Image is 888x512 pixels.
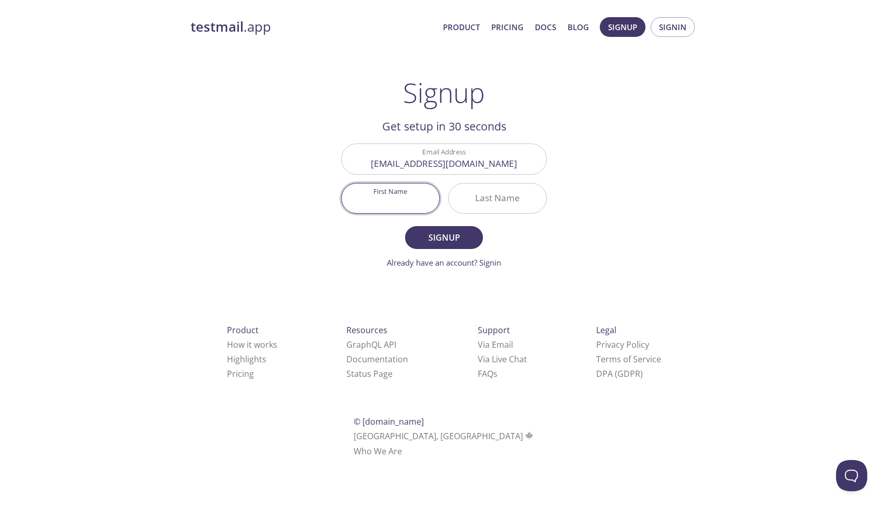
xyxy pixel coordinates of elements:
[387,257,501,268] a: Already have an account? Signin
[596,368,643,379] a: DPA (GDPR)
[346,368,393,379] a: Status Page
[596,324,616,336] span: Legal
[608,20,637,34] span: Signup
[354,430,535,442] span: [GEOGRAPHIC_DATA], [GEOGRAPHIC_DATA]
[346,339,396,350] a: GraphQL API
[346,324,387,336] span: Resources
[478,353,527,365] a: Via Live Chat
[191,18,244,36] strong: testmail
[596,339,649,350] a: Privacy Policy
[491,20,523,34] a: Pricing
[443,20,480,34] a: Product
[227,339,277,350] a: How it works
[600,17,645,37] button: Signup
[227,353,266,365] a: Highlights
[354,416,424,427] span: © [DOMAIN_NAME]
[227,368,254,379] a: Pricing
[478,368,497,379] a: FAQ
[405,226,483,249] button: Signup
[354,445,402,457] a: Who We Are
[227,324,259,336] span: Product
[341,117,547,135] h2: Get setup in 30 seconds
[836,460,867,491] iframe: Help Scout Beacon - Open
[191,18,435,36] a: testmail.app
[568,20,589,34] a: Blog
[346,353,408,365] a: Documentation
[416,230,472,245] span: Signup
[535,20,556,34] a: Docs
[478,339,513,350] a: Via Email
[651,17,695,37] button: Signin
[478,324,510,336] span: Support
[659,20,687,34] span: Signin
[596,353,661,365] a: Terms of Service
[403,77,485,108] h1: Signup
[493,368,497,379] span: s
